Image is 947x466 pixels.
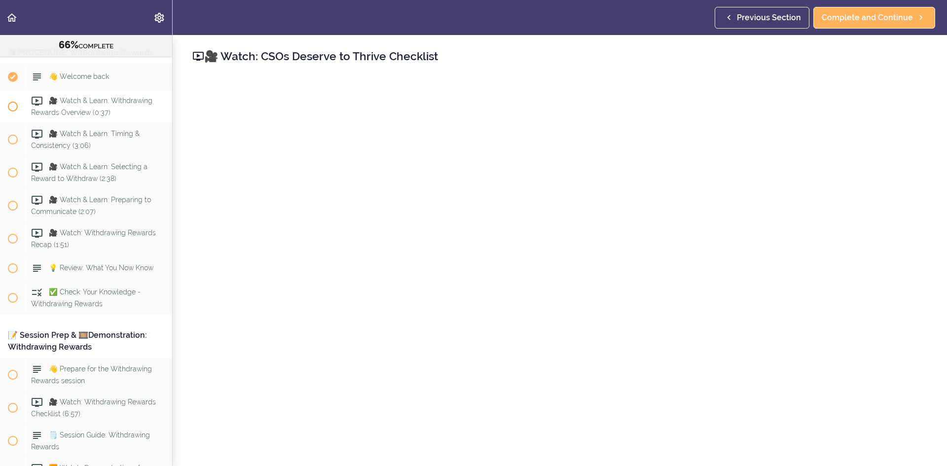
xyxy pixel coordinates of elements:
svg: Settings Menu [153,12,165,24]
span: 💡 Review: What You Now Know [49,264,153,272]
div: COMPLETE [12,39,160,52]
span: 🎥 Watch & Learn: Timing & Consistency (3:06) [31,130,140,149]
span: Previous Section [737,12,801,24]
span: 👋 Prepare for the Withdrawing Rewards session [31,365,152,384]
span: 66% [59,39,78,51]
span: 🎥 Watch: Withdrawing Rewards Checklist (6:57) [31,398,156,417]
a: Complete and Continue [813,7,935,29]
svg: Back to course curriculum [6,12,18,24]
span: ✅ Check: Your Knowledge - Withdrawing Rewards [31,288,141,307]
span: 🎥 Watch & Learn: Preparing to Communicate (2:07) [31,196,151,215]
span: 🎥 Watch & Learn: Selecting a Reward to Withdraw (2:38) [31,163,147,182]
a: Previous Section [715,7,809,29]
span: 👋 Welcome back [49,72,109,80]
span: 🎥 Watch & Learn: Withdrawing Rewards Overview (0:37) [31,97,152,116]
span: 🗒️ Session Guide: Withdrawing Rewards [31,431,150,450]
span: 🎥 Watch: Withdrawing Rewards Recap (1:51) [31,229,156,248]
h2: 🎥 Watch: CSOs Deserve to Thrive Checklist [192,48,927,65]
span: Complete and Continue [822,12,913,24]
